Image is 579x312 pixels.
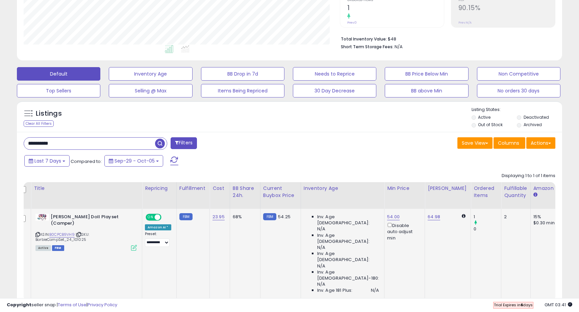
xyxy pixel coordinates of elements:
[494,137,525,149] button: Columns
[317,263,325,269] span: N/A
[387,214,400,220] a: 54.00
[171,137,197,149] button: Filters
[35,214,49,221] img: 311fsjwR5PL._SL40_.jpg
[145,185,174,192] div: Repricing
[498,140,519,146] span: Columns
[146,215,155,220] span: ON
[145,232,171,247] div: Preset:
[472,107,562,113] p: Listing States:
[179,213,193,220] small: FBM
[385,84,468,97] button: BB above Min
[385,67,468,81] button: BB Price Below Min
[293,84,376,97] button: 30 Day Decrease
[52,245,64,251] span: FBM
[201,67,284,81] button: BB Drop in 7d
[317,214,379,226] span: Inv. Age [DEMOGRAPHIC_DATA]:
[36,109,62,118] h5: Listings
[524,114,549,120] label: Deactivated
[17,67,100,81] button: Default
[457,137,493,149] button: Save View
[317,281,325,287] span: N/A
[49,232,75,237] a: B0CPCB9VH9
[317,226,325,232] span: N/A
[494,302,533,308] span: Trial Expires in days
[341,44,394,50] b: Short Term Storage Fees:
[317,245,325,251] span: N/A
[104,155,163,167] button: Sep-29 - Oct-05
[347,4,444,13] h2: 1
[263,185,298,199] div: Current Buybox Price
[58,302,86,308] a: Terms of Use
[371,287,379,293] span: N/A
[526,137,555,149] button: Actions
[474,226,501,232] div: 0
[24,120,54,127] div: Clear All Filters
[201,84,284,97] button: Items Being Repriced
[341,36,387,42] b: Total Inventory Value:
[293,67,376,81] button: Needs to Reprice
[212,185,227,192] div: Cost
[458,21,472,25] small: Prev: N/A
[428,214,440,220] a: 64.98
[115,158,155,164] span: Sep-29 - Oct-05
[35,245,51,251] span: All listings currently available for purchase on Amazon
[145,224,171,230] div: Amazon AI *
[387,222,420,241] div: Disable auto adjust min
[504,185,527,199] div: Fulfillable Quantity
[474,185,498,199] div: Ordered Items
[478,114,490,120] label: Active
[317,269,379,281] span: Inv. Age [DEMOGRAPHIC_DATA]-180:
[212,214,225,220] a: 23.95
[304,185,381,192] div: Inventory Age
[51,214,133,228] b: [PERSON_NAME] Doll Playset (Camper)
[35,214,137,250] div: ASIN:
[477,67,560,81] button: Non Competitive
[458,4,555,13] h2: 90.15%
[233,214,255,220] div: 68%
[428,185,468,192] div: [PERSON_NAME]
[109,67,192,81] button: Inventory Age
[34,185,139,192] div: Title
[87,302,117,308] a: Privacy Policy
[233,185,257,199] div: BB Share 24h.
[504,214,525,220] div: 2
[34,158,61,164] span: Last 7 Days
[109,84,192,97] button: Selling @ Max
[7,302,117,308] div: seller snap | |
[387,185,422,192] div: Min Price
[524,122,542,127] label: Archived
[179,185,207,192] div: Fulfillment
[71,158,102,165] span: Compared to:
[24,155,70,167] button: Last 7 Days
[278,214,291,220] span: 54.25
[502,173,555,179] div: Displaying 1 to 1 of 1 items
[477,84,560,97] button: No orders 30 days
[521,302,523,308] b: 6
[317,251,379,263] span: Inv. Age [DEMOGRAPHIC_DATA]:
[317,287,353,293] span: Inv. Age 181 Plus:
[263,213,276,220] small: FBM
[35,232,89,242] span: | SKU: BarbieCampSet_24_101025
[317,232,379,245] span: Inv. Age [DEMOGRAPHIC_DATA]:
[533,192,537,198] small: Amazon Fees.
[478,122,503,127] label: Out of Stock
[545,302,572,308] span: 2025-10-14 03:41 GMT
[347,21,357,25] small: Prev: 0
[160,215,171,220] span: OFF
[7,302,31,308] strong: Copyright
[395,44,403,50] span: N/A
[17,84,100,97] button: Top Sellers
[474,214,501,220] div: 1
[341,34,550,42] li: $48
